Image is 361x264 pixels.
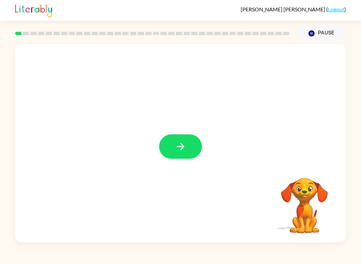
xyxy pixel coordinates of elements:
img: Literably [15,3,52,17]
video: Your browser must support playing .mp4 files to use Literably. Please try using another browser. [271,167,338,234]
div: ( ) [241,6,346,12]
button: Pause [297,26,346,41]
a: Logout [328,6,344,12]
span: [PERSON_NAME] [PERSON_NAME] [241,6,326,12]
